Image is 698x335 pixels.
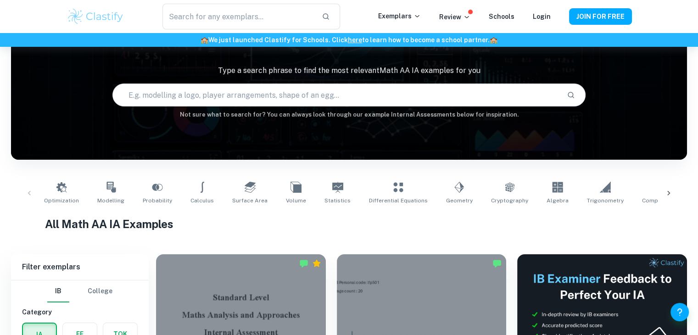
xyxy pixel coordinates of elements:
a: here [348,36,362,44]
span: 🏫 [201,36,208,44]
span: Algebra [547,196,569,205]
h6: Filter exemplars [11,254,149,280]
p: Type a search phrase to find the most relevant Math AA IA examples for you [11,65,687,76]
input: Search for any exemplars... [162,4,314,29]
span: Probability [143,196,172,205]
span: Differential Equations [369,196,428,205]
button: JOIN FOR FREE [569,8,632,25]
span: Modelling [97,196,124,205]
span: Calculus [190,196,214,205]
span: 🏫 [490,36,497,44]
img: Clastify logo [67,7,125,26]
span: Volume [286,196,306,205]
p: Review [439,12,470,22]
button: Help and Feedback [670,303,689,321]
div: Filter type choice [47,280,112,302]
h6: We just launched Clastify for Schools. Click to learn how to become a school partner. [2,35,696,45]
span: Statistics [324,196,351,205]
img: Marked [492,259,502,268]
span: Geometry [446,196,473,205]
span: Cryptography [491,196,528,205]
a: Schools [489,13,514,20]
span: Complex Numbers [642,196,692,205]
h6: Category [22,307,138,317]
input: E.g. modelling a logo, player arrangements, shape of an egg... [113,82,559,108]
h1: All Math AA IA Examples [45,216,653,232]
span: Surface Area [232,196,268,205]
div: Premium [312,259,321,268]
h6: Not sure what to search for? You can always look through our example Internal Assessments below f... [11,110,687,119]
img: Marked [299,259,308,268]
a: Login [533,13,551,20]
span: Optimization [44,196,79,205]
p: Exemplars [378,11,421,21]
button: IB [47,280,69,302]
button: College [88,280,112,302]
span: Trigonometry [587,196,624,205]
button: Search [563,87,579,103]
